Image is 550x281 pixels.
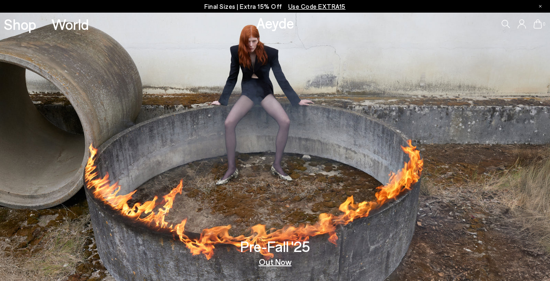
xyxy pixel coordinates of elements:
[256,14,294,32] a: Aeyde
[4,17,36,32] a: Shop
[240,239,310,254] h3: Pre-Fall '25
[542,22,546,27] span: 0
[204,1,346,12] p: Final Sizes | Extra 15% Off
[534,19,542,29] a: 0
[259,257,292,266] a: Out Now
[288,3,346,10] span: Navigate to /collections/ss25-final-sizes
[51,17,89,32] a: World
